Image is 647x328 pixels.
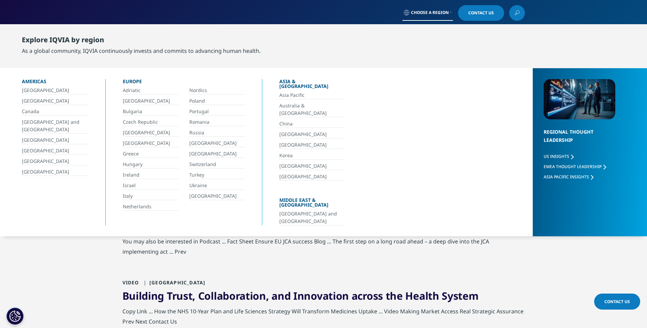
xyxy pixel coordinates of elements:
div: Europe [123,79,245,87]
div: Americas [22,79,88,87]
span: US Insights [544,153,569,159]
a: [GEOGRAPHIC_DATA] [22,87,88,94]
a: Israel [123,182,178,190]
a: Ireland [123,171,178,179]
span: [GEOGRAPHIC_DATA] [141,279,206,286]
a: [GEOGRAPHIC_DATA] [279,141,345,149]
a: US Insights [544,153,574,159]
a: Adriatic [123,87,178,94]
a: Contact Us [594,294,640,310]
a: Romania [189,118,245,126]
a: [GEOGRAPHIC_DATA] [22,158,88,165]
span: Asia Pacific Insights [544,174,589,180]
a: [GEOGRAPHIC_DATA] [123,139,178,147]
nav: Primary [180,24,525,56]
a: Korea [279,152,345,160]
a: Building Trust, Collaboration, and Innovation across the Health System [122,289,479,303]
a: Greece [123,150,178,158]
a: Australia & [GEOGRAPHIC_DATA] [279,102,345,117]
div: Explore IQVIA by region [22,36,261,47]
a: Contact Us [458,5,504,21]
div: Middle East & [GEOGRAPHIC_DATA] [279,198,345,210]
a: [GEOGRAPHIC_DATA] [279,173,345,181]
a: Switzerland [189,161,245,168]
img: 2093_analyzing-data-using-big-screen-display-and-laptop.png [544,79,615,119]
span: Choose a Region [411,10,449,15]
span: Contact Us [604,299,630,304]
a: Ukraine [189,182,245,190]
div: As a global community, IQVIA continuously invests and commits to advancing human health. [22,47,261,55]
a: EMEA Thought Leadership [544,164,606,169]
a: [GEOGRAPHIC_DATA] [22,136,88,144]
div: Asia & [GEOGRAPHIC_DATA] [279,79,345,91]
a: [GEOGRAPHIC_DATA] and [GEOGRAPHIC_DATA] [279,210,345,225]
a: Portugal [189,108,245,116]
a: [GEOGRAPHIC_DATA] [22,168,88,176]
a: [GEOGRAPHIC_DATA] [22,97,88,105]
a: Asia Pacific Insights [544,174,593,180]
a: Asia Pacific [279,91,345,99]
a: Poland [189,97,245,105]
a: [GEOGRAPHIC_DATA] [123,129,178,137]
a: Bulgaria [123,108,178,116]
span: Video [122,279,139,286]
a: [GEOGRAPHIC_DATA] [123,97,178,105]
span: Contact Us [468,11,494,15]
button: Настройки файлов cookie [6,308,24,325]
a: Nordics [189,87,245,94]
a: [GEOGRAPHIC_DATA] [189,192,245,200]
a: [GEOGRAPHIC_DATA] [279,131,345,138]
a: Czech Republic [123,118,178,126]
a: [GEOGRAPHIC_DATA] [189,139,245,147]
a: Canada [22,108,88,116]
a: Hungary [123,161,178,168]
a: Netherlands [123,203,178,211]
a: China [279,120,345,128]
span: EMEA Thought Leadership [544,164,602,169]
a: [GEOGRAPHIC_DATA] [22,147,88,155]
div: Regional Thought Leadership [544,128,615,153]
a: [GEOGRAPHIC_DATA] [189,150,245,158]
a: Russia [189,129,245,137]
div: You may also be interested in Podcast ... Fact Sheet Ensure EU JCA success Blog ... The first ste... [122,236,525,260]
a: Turkey [189,171,245,179]
a: [GEOGRAPHIC_DATA] [279,162,345,170]
a: Italy [123,192,178,200]
a: [GEOGRAPHIC_DATA] and [GEOGRAPHIC_DATA] [22,118,88,134]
